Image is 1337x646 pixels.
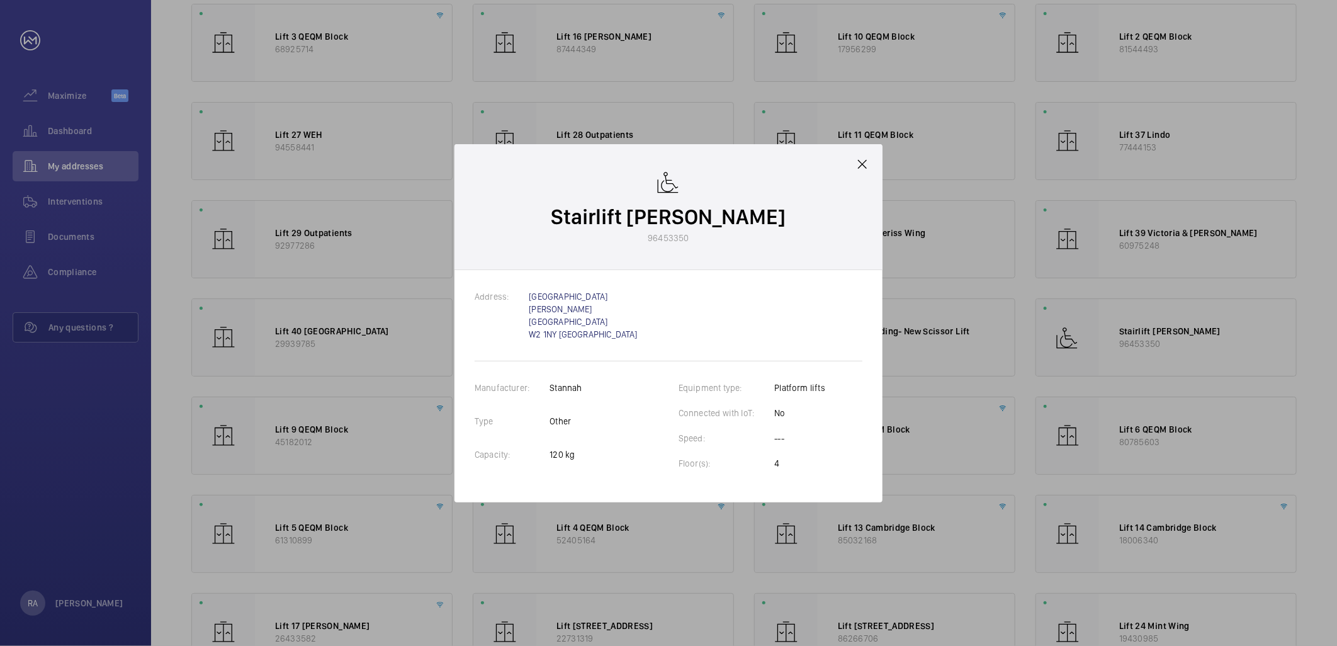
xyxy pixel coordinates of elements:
label: Capacity: [475,450,531,460]
p: 120 kg [550,448,582,461]
p: No [774,407,825,419]
label: Equipment type: [679,383,762,393]
p: Other [550,415,582,428]
label: Connected with IoT: [679,408,774,418]
p: Platform lifts [774,382,825,394]
label: Manufacturer: [475,383,550,393]
img: platform_lift.svg [656,169,681,195]
a: [GEOGRAPHIC_DATA][PERSON_NAME] [GEOGRAPHIC_DATA] W2 1NY [GEOGRAPHIC_DATA] [529,292,637,339]
p: 96453350 [648,232,689,244]
label: Type [475,416,514,426]
label: Floor(s): [679,458,731,468]
p: Stannah [550,382,582,394]
p: 4 [774,457,825,470]
label: Address: [475,292,529,302]
label: Speed: [679,433,725,443]
p: Stairlift [PERSON_NAME] [551,202,786,232]
p: --- [774,432,825,445]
